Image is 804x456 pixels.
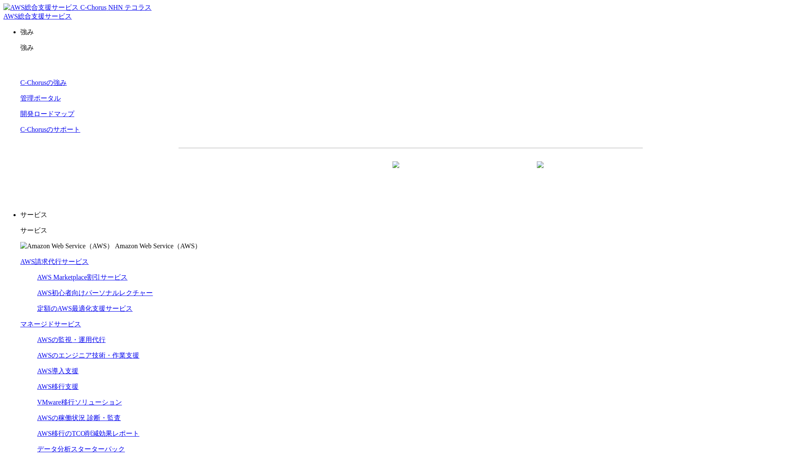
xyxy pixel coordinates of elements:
img: 矢印 [393,161,399,183]
a: AWS初心者向けパーソナルレクチャー [37,289,153,296]
p: サービス [20,226,801,235]
a: C-Chorusの強み [20,79,67,86]
a: AWS移行支援 [37,383,79,390]
a: AWSの稼働状況 診断・監査 [37,414,121,421]
span: Amazon Web Service（AWS） [115,242,201,250]
a: データ分析スターターパック [37,445,125,453]
a: AWS請求代行サービス [20,258,89,265]
a: AWSのエンジニア技術・作業支援 [37,352,139,359]
p: 強み [20,28,801,37]
a: 開発ロードマップ [20,110,74,117]
img: 矢印 [537,161,544,183]
a: AWSの監視・運用代行 [37,336,106,343]
img: AWS総合支援サービス C-Chorus [3,3,107,12]
a: AWS移行のTCO削減効果レポート [37,430,139,437]
a: 資料を請求する [271,162,406,183]
a: 定額のAWS最適化支援サービス [37,305,133,312]
a: VMware移行ソリューション [37,399,122,406]
p: サービス [20,211,801,220]
a: マネージドサービス [20,320,81,328]
a: AWS総合支援サービス C-Chorus NHN テコラスAWS総合支援サービス [3,4,152,20]
a: C-Chorusのサポート [20,126,80,133]
img: Amazon Web Service（AWS） [20,242,114,251]
a: AWS導入支援 [37,367,79,375]
a: AWS Marketplace割引サービス [37,274,127,281]
a: まずは相談する [415,162,551,183]
a: 管理ポータル [20,95,61,102]
p: 強み [20,43,801,52]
